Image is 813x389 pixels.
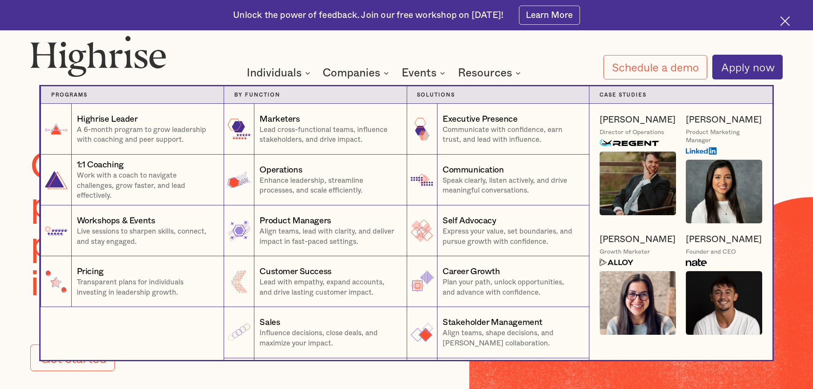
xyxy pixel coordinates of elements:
div: Growth Marketer [600,248,650,256]
strong: by function [234,92,280,97]
div: Founder and CEO [686,248,736,256]
div: Unlock the power of feedback. Join our free workshop on [DATE]! [233,9,504,21]
p: Speak clearly, listen actively, and drive meaningful conversations. [443,176,579,196]
div: Director of Operations [600,129,664,137]
a: MarketersLead cross-functional teams, influence stakeholders, and drive impact. [224,104,407,155]
a: CommunicationSpeak clearly, listen actively, and drive meaningful conversations. [407,155,590,205]
a: Customer SuccessLead with empathy, expand accounts, and drive lasting customer impact. [224,256,407,307]
p: Plan your path, unlock opportunities, and advance with confidence. [443,278,579,298]
div: Sales [259,316,280,328]
div: Communication [443,164,504,176]
p: Lead with empathy, expand accounts, and drive lasting customer impact. [259,278,396,298]
a: 1:1 CoachingWork with a coach to navigate challenges, grow faster, and lead effectively. [41,155,224,205]
div: Pricing [77,266,104,278]
strong: Case Studies [600,92,647,97]
div: Executive Presence [443,113,518,125]
a: [PERSON_NAME] [600,234,676,246]
p: Communicate with confidence, earn trust, and lead with influence. [443,125,579,145]
p: Express your value, set boundaries, and pursue growth with confidence. [443,227,579,247]
p: Align teams, lead with clarity, and deliver impact in fast-paced settings. [259,227,396,247]
a: PricingTransparent plans for individuals investing in leadership growth. [41,256,224,307]
strong: Programs [51,92,87,97]
div: Customer Success [259,266,332,278]
a: Learn More [519,6,580,25]
p: Live sessions to sharpen skills, connect, and stay engaged. [77,227,213,247]
div: Product Managers [259,215,331,227]
img: Highrise logo [30,35,166,76]
strong: Solutions [417,92,455,97]
a: Executive PresenceCommunicate with confidence, earn trust, and lead with influence. [407,104,590,155]
a: Product ManagersAlign teams, lead with clarity, and deliver impact in fast-paced settings. [224,205,407,256]
div: Stakeholder Management [443,316,542,328]
p: Work with a coach to navigate challenges, grow faster, and lead effectively. [77,171,213,201]
a: Stakeholder ManagementAlign teams, shape decisions, and [PERSON_NAME] collaboration. [407,307,590,358]
div: 1:1 Coaching [77,159,124,171]
a: Get started [30,345,114,371]
a: OperationsEnhance leadership, streamline processes, and scale efficiently. [224,155,407,205]
h1: Online leadership development program for growth-minded professionals in fast-paced industries [30,147,579,304]
p: Align teams, shape decisions, and [PERSON_NAME] collaboration. [443,328,579,348]
img: Cross icon [780,16,790,26]
div: Career Growth [443,266,500,278]
p: A 6-month program to grow leadership with coaching and peer support. [77,125,213,145]
p: Enhance leadership, streamline processes, and scale efficiently. [259,176,396,196]
a: [PERSON_NAME] [686,234,762,246]
a: [PERSON_NAME] [686,114,762,126]
p: Lead cross-functional teams, influence stakeholders, and drive impact. [259,125,396,145]
div: Marketers [259,113,300,125]
a: Highrise LeaderA 6-month program to grow leadership with coaching and peer support. [41,104,224,155]
a: SalesInfluence decisions, close deals, and maximize your impact. [224,307,407,358]
a: [PERSON_NAME] [600,114,676,126]
p: Transparent plans for individuals investing in leadership growth. [77,278,213,298]
div: Highrise Leader [77,113,138,125]
div: Workshops & Events [77,215,155,227]
a: Self AdvocacyExpress your value, set boundaries, and pursue growth with confidence. [407,205,590,256]
a: Schedule a demo [603,55,708,79]
div: Product Marketing Manager [686,129,762,145]
p: Influence decisions, close deals, and maximize your impact. [259,328,396,348]
div: Self Advocacy [443,215,496,227]
nav: Individuals [151,66,663,360]
div: Operations [259,164,302,176]
a: Workshops & EventsLive sessions to sharpen skills, connect, and stay engaged. [41,205,224,256]
a: Apply now [712,55,783,79]
a: Career GrowthPlan your path, unlock opportunities, and advance with confidence. [407,256,590,307]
